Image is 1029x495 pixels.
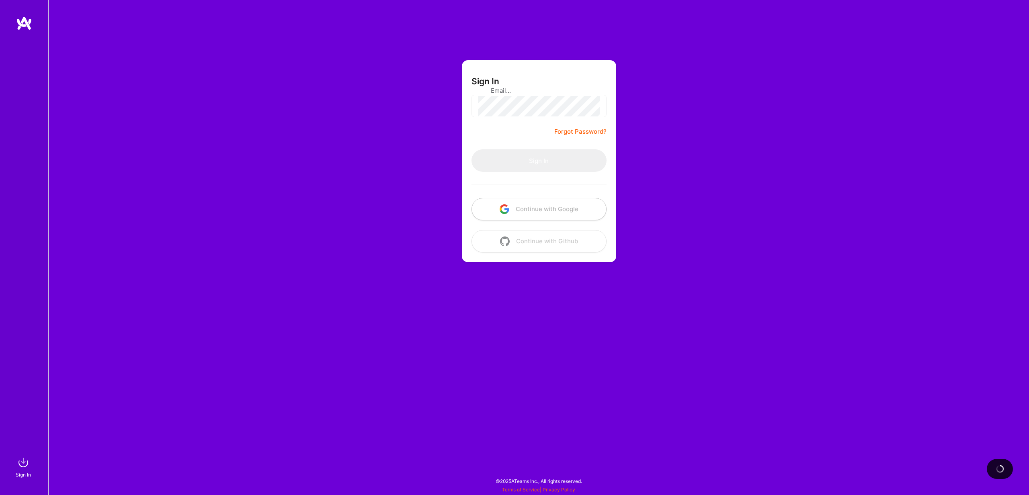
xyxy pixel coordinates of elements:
[554,127,607,136] a: Forgot Password?
[471,198,607,220] button: Continue with Google
[15,454,31,471] img: sign in
[471,230,607,253] button: Continue with Github
[16,471,31,479] div: Sign In
[471,76,499,86] h3: Sign In
[995,464,1005,474] img: loading
[502,487,540,493] a: Terms of Service
[17,454,31,479] a: sign inSign In
[16,16,32,31] img: logo
[500,204,509,214] img: icon
[500,236,510,246] img: icon
[543,487,575,493] a: Privacy Policy
[491,80,587,101] input: Email...
[471,149,607,172] button: Sign In
[502,487,575,493] span: |
[48,471,1029,491] div: © 2025 ATeams Inc., All rights reserved.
